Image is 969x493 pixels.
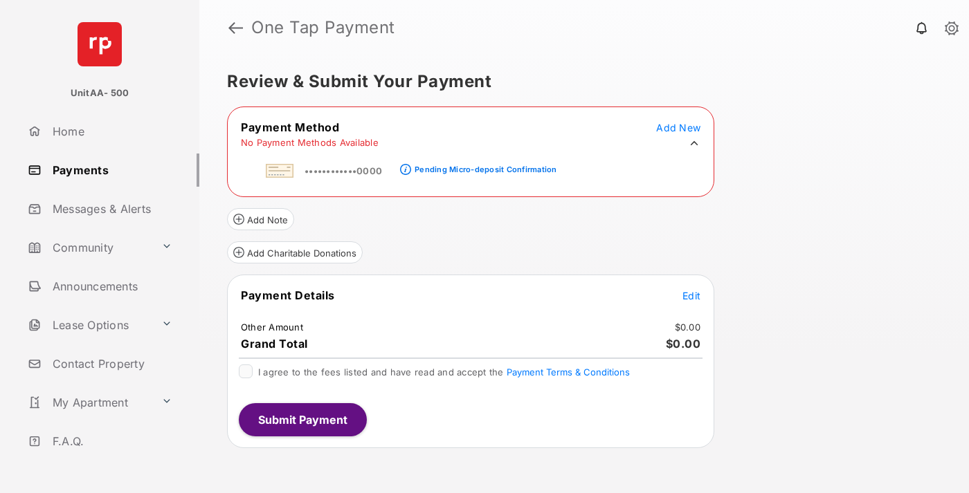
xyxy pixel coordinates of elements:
td: Other Amount [240,321,304,333]
a: Home [22,115,199,148]
span: Payment Details [241,288,335,302]
span: Add New [656,122,700,133]
a: F.A.Q. [22,425,199,458]
a: Announcements [22,270,199,303]
button: I agree to the fees listed and have read and accept the [507,366,630,378]
span: Grand Total [241,337,308,351]
button: Add Charitable Donations [227,241,363,263]
td: No Payment Methods Available [240,136,379,149]
a: Community [22,231,156,264]
a: Pending Micro-deposit Confirmation [411,154,556,177]
a: Contact Property [22,347,199,380]
strong: One Tap Payment [251,19,395,36]
a: My Apartment [22,386,156,419]
button: Add Note [227,208,294,230]
span: Payment Method [241,120,339,134]
p: UnitAA- 500 [71,86,129,100]
span: I agree to the fees listed and have read and accept the [258,366,630,378]
span: ••••••••••••0000 [305,165,382,176]
button: Add New [656,120,700,134]
h5: Review & Submit Your Payment [227,73,930,90]
td: $0.00 [674,321,701,333]
span: $0.00 [666,337,701,351]
button: Edit [682,288,700,302]
a: Lease Options [22,308,156,342]
a: Payments [22,154,199,187]
img: svg+xml;base64,PHN2ZyB4bWxucz0iaHR0cDovL3d3dy53My5vcmcvMjAwMC9zdmciIHdpZHRoPSI2NCIgaGVpZ2h0PSI2NC... [78,22,122,66]
span: Edit [682,290,700,301]
button: Submit Payment [239,403,367,436]
a: Messages & Alerts [22,192,199,225]
div: Pending Micro-deposit Confirmation [415,165,556,174]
